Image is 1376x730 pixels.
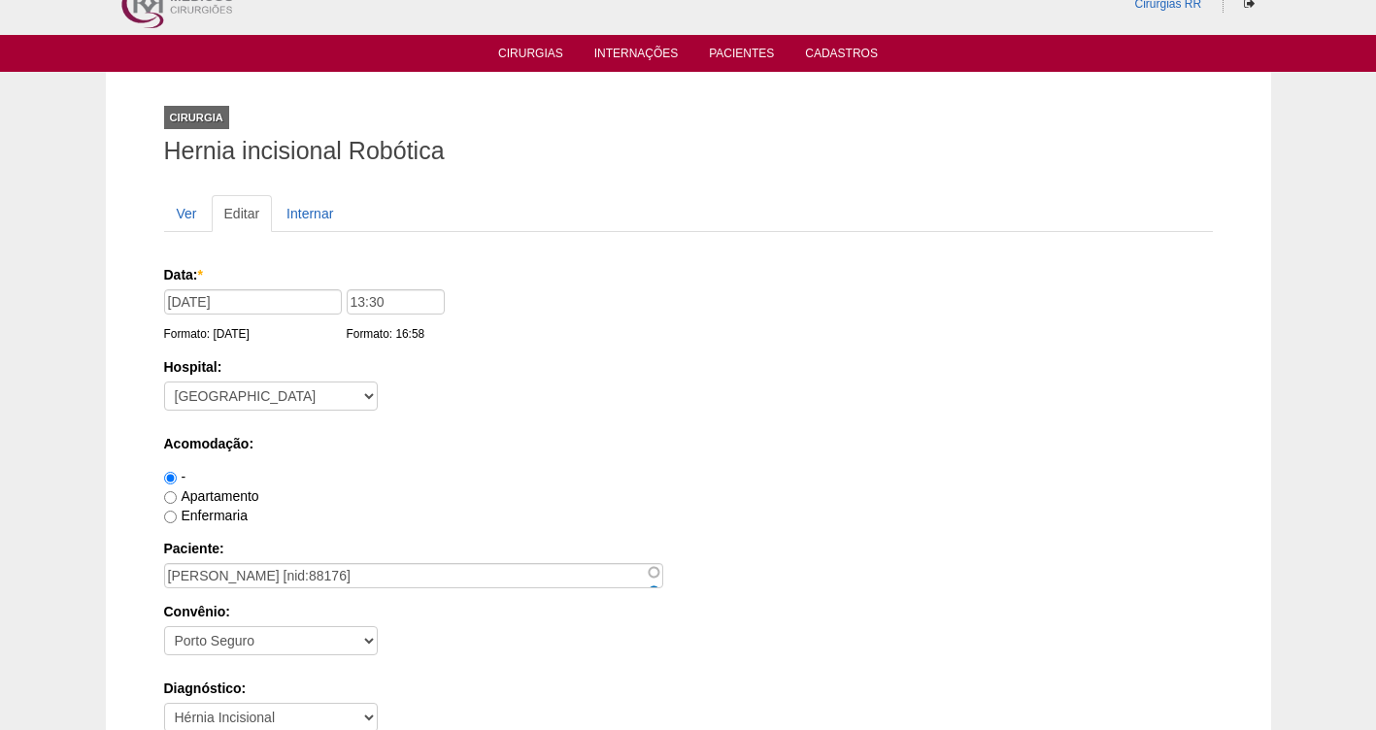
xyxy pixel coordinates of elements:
label: Convênio: [164,602,1213,621]
label: Paciente: [164,539,1213,558]
label: Apartamento [164,488,259,504]
a: Cadastros [805,47,878,66]
label: Enfermaria [164,508,248,523]
label: Diagnóstico: [164,679,1213,698]
a: Editar [212,195,273,232]
label: - [164,469,186,484]
input: Apartamento [164,491,177,504]
a: Internações [594,47,679,66]
h1: Hernia incisional Robótica [164,139,1213,163]
a: Cirurgias [498,47,563,66]
label: Data: [164,265,1206,284]
div: Formato: [DATE] [164,324,347,344]
span: Este campo é obrigatório. [198,267,203,282]
div: Cirurgia [164,106,229,129]
label: Acomodação: [164,434,1213,453]
a: Internar [274,195,346,232]
a: Ver [164,195,210,232]
div: Formato: 16:58 [347,324,450,344]
a: Pacientes [709,47,774,66]
input: - [164,472,177,484]
input: Enfermaria [164,511,177,523]
label: Hospital: [164,357,1213,377]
